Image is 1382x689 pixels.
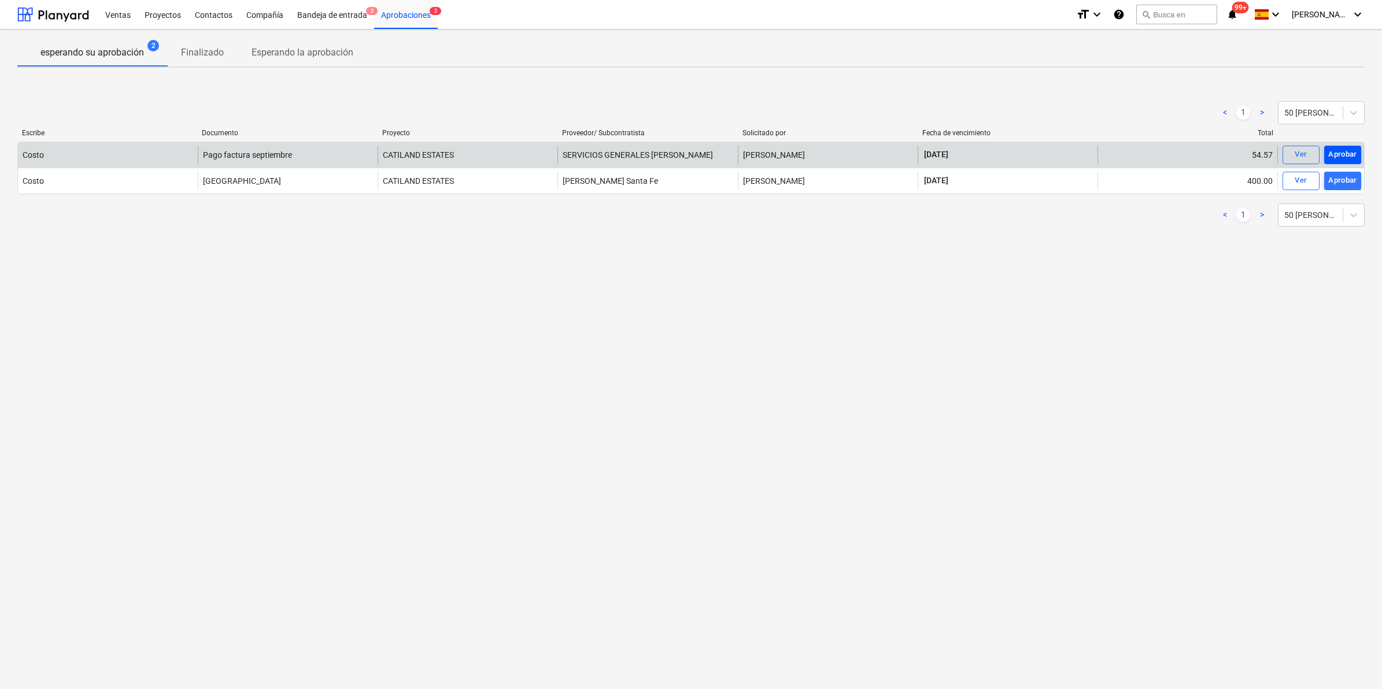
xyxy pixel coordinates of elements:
button: Aprobar [1324,172,1361,190]
div: [PERSON_NAME] [738,146,918,164]
div: SERVICIOS GENERALES [PERSON_NAME] [557,146,737,164]
span: [DATE] [923,175,949,186]
div: [PERSON_NAME] [738,172,918,190]
div: [GEOGRAPHIC_DATA] [203,176,281,186]
p: esperando su aprobación [40,46,144,60]
span: 2 [430,7,441,15]
span: 99+ [1232,2,1249,13]
i: keyboard_arrow_down [1269,8,1283,21]
span: [PERSON_NAME] [1292,10,1350,19]
div: Ver [1295,148,1307,161]
div: Solicitado por [742,129,913,137]
span: 3 [366,7,378,15]
button: Aprobar [1324,146,1361,164]
a: Next page [1255,208,1269,222]
div: Widget de chat [1324,634,1382,689]
i: notifications [1226,8,1238,21]
div: Proveedor/ Subcontratista [562,129,733,137]
span: CATILAND ESTATES [383,176,454,186]
div: Pago factura septiembre [203,150,292,160]
div: [PERSON_NAME] Santa Fe [557,172,737,190]
div: Documento [202,129,372,137]
a: Page 1 is your current page [1236,106,1250,120]
div: Costo [23,150,44,160]
a: Next page [1255,106,1269,120]
div: Aprobar [1328,174,1357,187]
button: Busca en [1136,5,1217,24]
div: Escribe [22,129,193,137]
button: Ver [1283,146,1320,164]
i: format_size [1076,8,1090,21]
div: Ver [1295,174,1307,187]
span: [DATE] [923,149,949,160]
div: 54.57 [1098,146,1277,164]
p: Finalizado [181,46,224,60]
span: 2 [147,40,159,51]
i: Base de conocimientos [1113,8,1125,21]
div: Total [1103,129,1273,137]
div: Aprobar [1328,148,1357,161]
div: 400.00 [1098,172,1277,190]
p: Esperando la aprobación [252,46,353,60]
a: Previous page [1218,106,1232,120]
div: Fecha de vencimiento [922,129,1093,137]
a: Previous page [1218,208,1232,222]
i: keyboard_arrow_down [1351,8,1365,21]
i: keyboard_arrow_down [1090,8,1104,21]
a: Page 1 is your current page [1236,208,1250,222]
div: Proyecto [382,129,553,137]
iframe: Chat Widget [1324,634,1382,689]
button: Ver [1283,172,1320,190]
span: CATILAND ESTATES [383,150,454,160]
div: Costo [23,176,44,186]
span: search [1141,10,1151,19]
